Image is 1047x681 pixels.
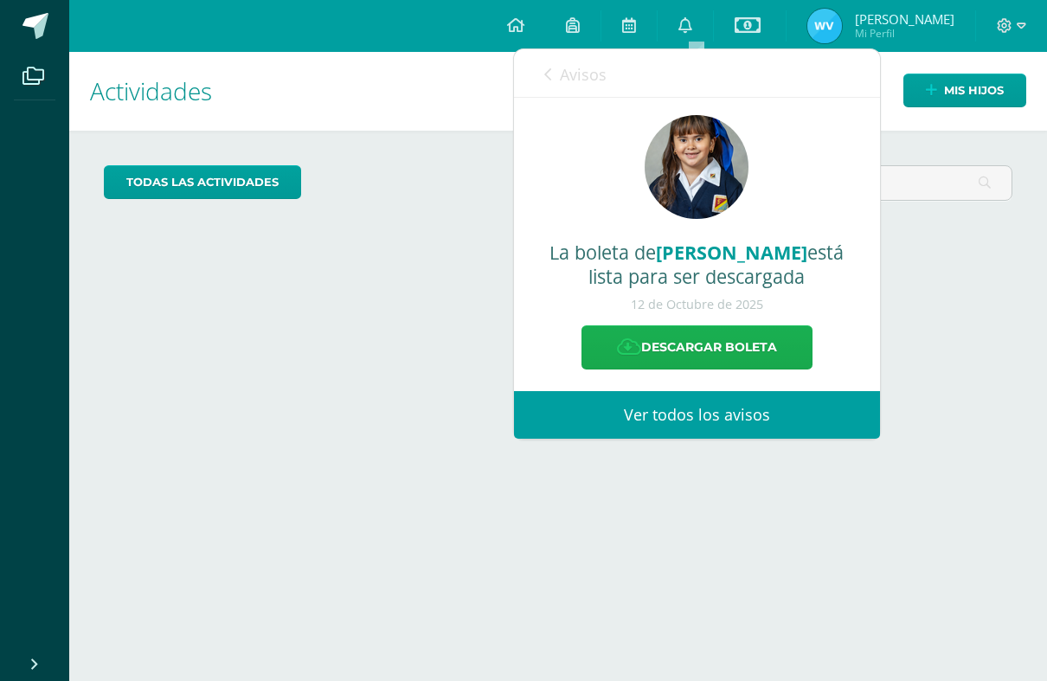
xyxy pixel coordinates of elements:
img: b2834ef995da207896c84dabb5db5310.png [807,9,842,43]
span: [PERSON_NAME] [656,240,807,265]
a: Descargar boleta [581,325,813,369]
a: todas las Actividades [104,165,301,199]
div: La boleta de está lista para ser descargada [549,241,845,289]
div: 12 de Octubre de 2025 [549,298,845,312]
span: [PERSON_NAME] [855,10,954,28]
a: Ver todos los avisos [514,391,880,439]
span: Mis hijos [944,74,1004,106]
h1: Actividades [90,52,1026,131]
a: Mis hijos [903,74,1026,107]
span: Avisos [560,64,607,85]
span: Mi Perfil [855,26,954,41]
